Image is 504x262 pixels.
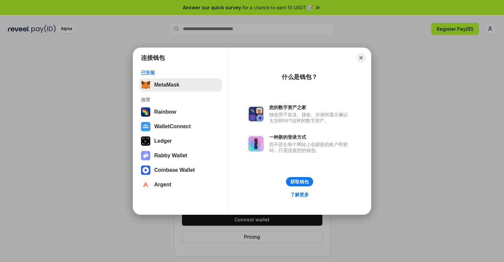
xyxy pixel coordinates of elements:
div: WalletConnect [154,124,191,130]
img: svg+xml,%3Csvg%20width%3D%2228%22%20height%3D%2228%22%20viewBox%3D%220%200%2028%2028%22%20fill%3D... [141,180,150,189]
div: MetaMask [154,82,179,88]
img: svg+xml,%3Csvg%20width%3D%2228%22%20height%3D%2228%22%20viewBox%3D%220%200%2028%2028%22%20fill%3D... [141,122,150,131]
div: 推荐 [141,97,220,103]
div: 获取钱包 [290,179,309,185]
img: svg+xml,%3Csvg%20xmlns%3D%22http%3A%2F%2Fwww.w3.org%2F2000%2Fsvg%22%20fill%3D%22none%22%20viewBox... [248,136,264,152]
img: svg+xml,%3Csvg%20width%3D%2228%22%20height%3D%2228%22%20viewBox%3D%220%200%2028%2028%22%20fill%3D... [141,166,150,175]
img: svg+xml,%3Csvg%20xmlns%3D%22http%3A%2F%2Fwww.w3.org%2F2000%2Fsvg%22%20fill%3D%22none%22%20viewBox... [248,106,264,122]
div: 一种新的登录方式 [269,134,351,140]
img: svg+xml,%3Csvg%20xmlns%3D%22http%3A%2F%2Fwww.w3.org%2F2000%2Fsvg%22%20fill%3D%22none%22%20viewBox... [141,151,150,160]
button: Ledger [139,134,222,148]
div: 您的数字资产之家 [269,104,351,110]
div: 钱包用于发送、接收、存储和显示像以太坊和NFT这样的数字资产。 [269,112,351,124]
img: svg+xml,%3Csvg%20width%3D%22120%22%20height%3D%22120%22%20viewBox%3D%220%200%20120%20120%22%20fil... [141,107,150,117]
button: Argent [139,178,222,191]
div: Argent [154,182,171,188]
div: Coinbase Wallet [154,167,195,173]
div: 什么是钱包？ [282,73,317,81]
img: svg+xml,%3Csvg%20xmlns%3D%22http%3A%2F%2Fwww.w3.org%2F2000%2Fsvg%22%20width%3D%2228%22%20height%3... [141,136,150,146]
button: WalletConnect [139,120,222,133]
h1: 连接钱包 [141,54,165,62]
div: Rabby Wallet [154,153,187,159]
img: svg+xml,%3Csvg%20fill%3D%22none%22%20height%3D%2233%22%20viewBox%3D%220%200%2035%2033%22%20width%... [141,80,150,90]
button: Rainbow [139,105,222,119]
button: Close [356,53,366,62]
div: 已安装 [141,70,220,76]
button: Coinbase Wallet [139,164,222,177]
div: Ledger [154,138,172,144]
button: Rabby Wallet [139,149,222,162]
a: 了解更多 [286,190,313,199]
button: MetaMask [139,78,222,92]
button: 获取钱包 [286,177,313,186]
div: 了解更多 [290,192,309,198]
div: 而不是在每个网站上创建新的账户和密码，只需连接您的钱包。 [269,141,351,153]
div: Rainbow [154,109,176,115]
